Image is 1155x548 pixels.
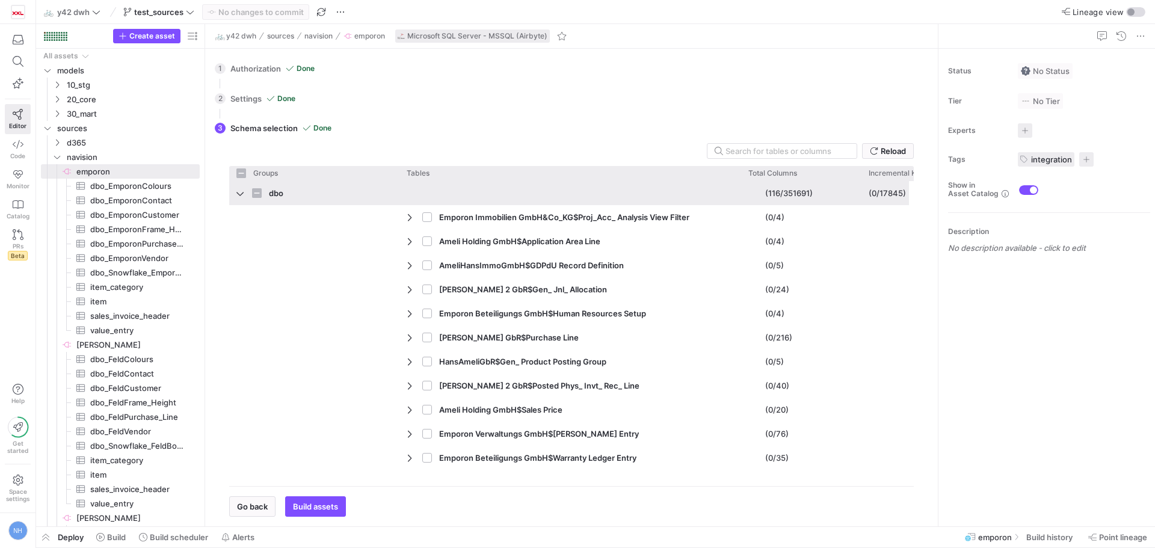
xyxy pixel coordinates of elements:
span: Point lineage [1099,532,1147,542]
a: dbo_EmporonContact​​​​​​​​​ [41,193,200,208]
button: emporon [340,29,388,43]
span: dbo_EmporonPurchase_Line​​​​​​​​​ [90,237,186,251]
span: emporon [354,32,385,40]
a: dbo_FeldVendor​​​​​​​​​ [41,424,200,439]
div: Press SPACE to select this row. [41,49,200,63]
div: Press SPACE to select this row. [41,410,200,424]
span: emporon [978,532,1012,542]
span: [PERSON_NAME] GbR$Purchase Line [439,326,579,349]
y42-import-column-renderer: (0/5) [765,357,784,366]
div: Press SPACE to select this row. [41,78,200,92]
img: https://storage.googleapis.com/y42-prod-data-exchange/images/oGOSqxDdlQtxIPYJfiHrUWhjI5fT83rRj0ID... [12,6,24,18]
button: sources [264,29,297,43]
div: Press SPACE to select this row. [229,301,982,325]
span: Emporon Beteiligungs GmbH$Warranty Ledger Entry [439,446,636,470]
a: sales_invoice_header​​​​​​​​​ [41,482,200,496]
y42-import-column-renderer: (0/5) [765,260,784,270]
div: Press SPACE to select this row. [229,229,982,253]
span: Emporon Verwaltungs GmbH$[PERSON_NAME] Entry [439,422,639,446]
span: item_category​​​​​​​​​ [90,280,186,294]
span: item​​​​​​​​​ [90,295,186,309]
span: Alerts [232,532,254,542]
button: navision [301,29,336,43]
button: Help [5,378,31,410]
div: Press SPACE to select this row. [41,193,200,208]
div: Press SPACE to select this row. [229,398,982,422]
span: sources [267,32,294,40]
span: dbo_FeldCustomer​​​​​​​​​ [90,381,186,395]
div: Press SPACE to select this row. [229,374,982,398]
a: dbo_FeldColours​​​​​​​​​ [41,352,200,366]
a: [PERSON_NAME]​​​​​​​​ [41,337,200,352]
a: dbo_FeldPurchase_Line​​​​​​​​​ [41,410,200,424]
div: Press SPACE to select this row. [41,482,200,496]
span: Lineage view [1073,7,1124,17]
div: Press SPACE to select this row. [41,439,200,453]
span: Ameli Holding GmbH$Sales Price [439,398,562,422]
span: sales_invoice_header​​​​​​​​​ [90,309,186,323]
p: Description [948,227,1150,236]
span: dbo_EmporonContact​​​​​​​​​ [90,194,186,208]
span: AmeliHansImmoGmbH$GDPdU Record Definition [439,254,624,277]
div: Press SPACE to select this row. [41,236,200,251]
div: Press SPACE to select this row. [41,352,200,366]
span: dbo_FeldVendor​​​​​​​​​ [90,425,186,439]
div: Press SPACE to select this row. [41,395,200,410]
a: emporon​​​​​​​​ [41,164,200,179]
span: dbo_FeldFrame_Height​​​​​​​​​ [90,396,186,410]
span: Get started [7,440,28,454]
div: Press SPACE to select this row. [41,511,200,525]
a: Code [5,134,31,164]
div: Press SPACE to select this row. [229,253,982,277]
span: y42 dwh [57,7,90,17]
div: Press SPACE to select this row. [41,179,200,193]
span: 30_mart [67,107,198,121]
span: Groups [253,169,278,177]
div: Press SPACE to select this row. [41,496,200,511]
div: Press SPACE to select this row. [41,381,200,395]
span: Ameli Holding GmbH$Application Area Line [439,230,600,253]
span: dbo_FeldColours​​​​​​​​​ [90,353,186,366]
a: dbo_FeldContact​​​​​​​​​ [41,366,200,381]
span: Tags [948,155,1008,164]
button: Getstarted [5,412,31,459]
span: Build scheduler [150,532,208,542]
span: Beta [8,251,28,260]
span: Deploy [58,532,84,542]
div: Press SPACE to select this row. [229,422,982,446]
a: dbo_EmporonPurchase_Line​​​​​​​​​ [41,236,200,251]
y42-import-column-renderer: (0/35) [765,453,789,463]
span: Go back [237,502,268,511]
span: dbo_Snowflake_FeldBonzeile​​​​​​​​​ [90,439,186,453]
a: value_entry​​​​​​​​​ [41,323,200,337]
div: Press SPACE to select this row. [41,63,200,78]
a: https://storage.googleapis.com/y42-prod-data-exchange/images/oGOSqxDdlQtxIPYJfiHrUWhjI5fT83rRj0ID... [5,2,31,22]
span: 20_core [67,93,198,106]
span: Incremental Key [869,169,925,177]
span: Build assets [293,502,338,511]
div: Press SPACE to select this row. [229,349,982,374]
div: Press SPACE to select this row. [229,470,982,494]
div: Press SPACE to select this row. [41,265,200,280]
a: sales_invoice_header​​​​​​​​​ [41,309,200,323]
button: Build [91,527,131,547]
y42-import-column-renderer: (0/40) [765,381,789,390]
button: Alerts [216,527,260,547]
span: AmeliHansImmoGmbH$TempBlob [439,470,568,494]
span: 🚲 [215,32,224,40]
a: PRsBeta [5,224,31,265]
span: navision [67,150,198,164]
span: Monitor [7,182,29,189]
span: [PERSON_NAME] 2 GbR$Gen_ Jnl_ Allocation [439,278,607,301]
button: Point lineage [1083,527,1153,547]
a: dbo_FeldCustomer​​​​​​​​​ [41,381,200,395]
span: Help [10,397,25,404]
span: Code [10,152,25,159]
a: item_category​​​​​​​​​ [41,280,200,294]
a: dbo_Snowflake_EmporonBonzeile​​​​​​​​​ [41,265,200,280]
button: Reload [862,143,914,159]
span: Tier [948,97,1008,105]
a: dbo_Snowflake_FeldBonzeile​​​​​​​​​ [41,439,200,453]
div: Press SPACE to select this row. [41,309,200,323]
div: Press SPACE to select this row. [41,222,200,236]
